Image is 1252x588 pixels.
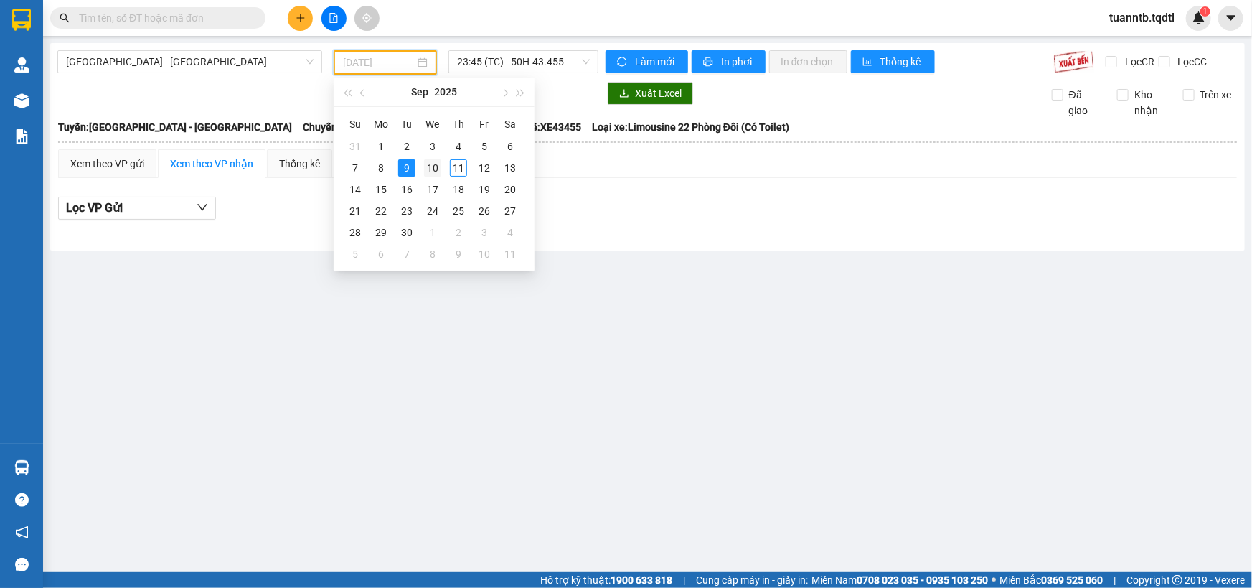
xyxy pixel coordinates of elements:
span: | [1114,572,1116,588]
td: 2025-09-16 [394,179,420,200]
span: 23:45 (TC) - 50H-43.455 [457,51,590,73]
span: down [197,202,208,213]
span: printer [703,57,715,68]
div: 7 [347,159,364,177]
span: | [683,572,685,588]
strong: 0369 525 060 [1041,574,1103,586]
span: Đã giao [1063,87,1106,118]
td: 2025-09-20 [497,179,523,200]
th: Su [342,113,368,136]
div: 21 [347,202,364,220]
button: syncLàm mới [606,50,688,73]
span: message [15,558,29,571]
div: 5 [476,138,493,155]
div: 11 [502,246,519,263]
div: Xem theo VP gửi [70,156,144,172]
span: sync [617,57,629,68]
b: Tuyến: [GEOGRAPHIC_DATA] - [GEOGRAPHIC_DATA] [58,121,292,133]
div: Xem theo VP nhận [170,156,253,172]
span: Miền Nam [811,572,988,588]
div: 15 [372,181,390,198]
div: 31 [347,138,364,155]
div: 14 [347,181,364,198]
td: 2025-09-28 [342,222,368,243]
span: Sài Gòn - Đà Lạt [66,51,314,73]
img: icon-new-feature [1192,11,1205,24]
div: Thống kê [279,156,320,172]
td: 2025-09-19 [471,179,497,200]
div: 3 [476,224,493,241]
span: Cung cấp máy in - giấy in: [696,572,808,588]
span: plus [296,13,306,23]
td: 2025-09-05 [471,136,497,157]
img: warehouse-icon [14,93,29,108]
div: 8 [372,159,390,177]
button: Sep [411,78,428,106]
span: Miền Bắc [999,572,1103,588]
span: aim [362,13,372,23]
span: question-circle [15,493,29,507]
span: search [60,13,70,23]
td: 2025-09-07 [342,157,368,179]
td: 2025-08-31 [342,136,368,157]
span: Loại xe: Limousine 22 Phòng Đôi (Có Toilet) [592,119,789,135]
div: 6 [372,246,390,263]
td: 2025-09-22 [368,200,394,222]
div: 2 [398,138,415,155]
span: Tài xế: XE43455 [510,119,581,135]
td: 2025-09-18 [446,179,471,200]
div: 26 [476,202,493,220]
button: downloadXuất Excel [608,82,693,105]
div: 17 [424,181,441,198]
td: 2025-09-21 [342,200,368,222]
span: In phơi [721,54,754,70]
span: Chuyến: (23:45 [DATE]) [303,119,408,135]
div: 24 [424,202,441,220]
div: 11 [450,159,467,177]
td: 2025-10-02 [446,222,471,243]
td: 2025-09-30 [394,222,420,243]
div: 19 [476,181,493,198]
button: aim [354,6,380,31]
span: copyright [1172,575,1182,585]
td: 2025-10-04 [497,222,523,243]
td: 2025-10-05 [342,243,368,265]
button: plus [288,6,313,31]
td: 2025-10-07 [394,243,420,265]
div: 29 [372,224,390,241]
td: 2025-10-11 [497,243,523,265]
span: bar-chart [862,57,875,68]
span: notification [15,526,29,539]
span: tuanntb.tqdtl [1098,9,1186,27]
input: Tìm tên, số ĐT hoặc mã đơn [79,10,248,26]
img: logo-vxr [12,9,31,31]
td: 2025-09-04 [446,136,471,157]
td: 2025-10-08 [420,243,446,265]
div: 28 [347,224,364,241]
img: 9k= [1053,50,1094,73]
th: Th [446,113,471,136]
td: 2025-10-01 [420,222,446,243]
div: 20 [502,181,519,198]
span: Trên xe [1195,87,1238,103]
td: 2025-09-26 [471,200,497,222]
td: 2025-09-03 [420,136,446,157]
div: 7 [398,246,415,263]
input: 09/09/2025 [343,55,415,70]
td: 2025-09-13 [497,157,523,179]
span: caret-down [1225,11,1238,24]
td: 2025-09-08 [368,157,394,179]
div: 12 [476,159,493,177]
span: ⚪️ [992,577,996,583]
div: 10 [476,246,493,263]
td: 2025-09-27 [497,200,523,222]
button: printerIn phơi [692,50,766,73]
span: Kho nhận [1129,87,1172,118]
button: bar-chartThống kê [851,50,935,73]
div: 16 [398,181,415,198]
span: Hỗ trợ kỹ thuật: [540,572,672,588]
button: In đơn chọn [769,50,847,73]
button: file-add [321,6,347,31]
th: Tu [394,113,420,136]
div: 4 [502,224,519,241]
